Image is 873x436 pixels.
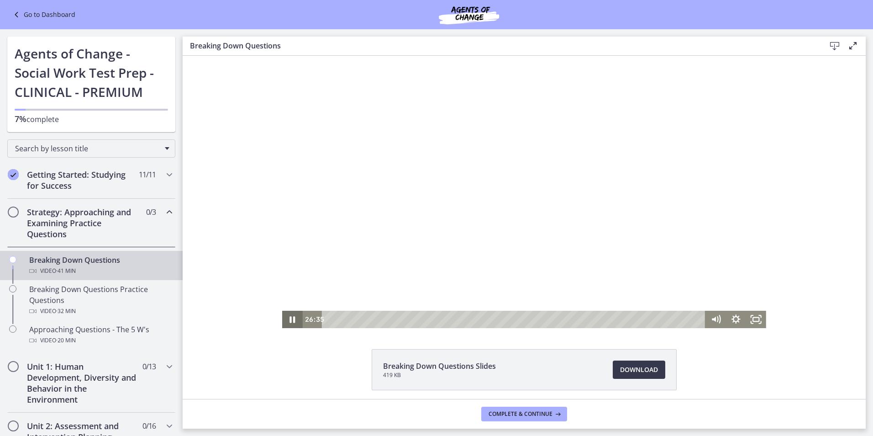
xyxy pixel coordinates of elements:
div: Search by lesson title [7,139,175,158]
span: · 32 min [56,306,76,317]
span: Download [620,364,658,375]
p: complete [15,113,168,125]
div: Breaking Down Questions [29,255,172,276]
span: 0 / 3 [146,207,156,218]
h2: Unit 1: Human Development, Diversity and Behavior in the Environment [27,361,138,405]
a: Download [613,361,665,379]
h2: Getting Started: Studying for Success [27,169,138,191]
span: Complete & continue [489,410,552,418]
img: Agents of Change [414,4,524,26]
span: Breaking Down Questions Slides [383,361,496,372]
span: · 20 min [56,335,76,346]
div: Breaking Down Questions Practice Questions [29,284,172,317]
button: Show settings menu [543,255,563,272]
a: Go to Dashboard [11,9,75,20]
span: Search by lesson title [15,144,160,154]
span: · 41 min [56,266,76,276]
span: 11 / 11 [139,169,156,180]
span: 419 KB [383,372,496,379]
div: Video [29,266,172,276]
h3: Breaking Down Questions [190,40,811,51]
h2: Strategy: Approaching and Examining Practice Questions [27,207,138,239]
button: Fullscreen [563,255,584,272]
button: Mute [523,255,543,272]
h1: Agents of Change - Social Work Test Prep - CLINICAL - PREMIUM [15,44,168,101]
div: Approaching Questions - The 5 W's [29,324,172,346]
span: 0 / 16 [142,420,156,431]
div: Video [29,306,172,317]
span: 7% [15,113,26,124]
iframe: Video Lesson [183,56,866,328]
div: Video [29,335,172,346]
i: Completed [8,169,19,180]
button: Complete & continue [481,407,567,421]
span: 0 / 13 [142,361,156,372]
